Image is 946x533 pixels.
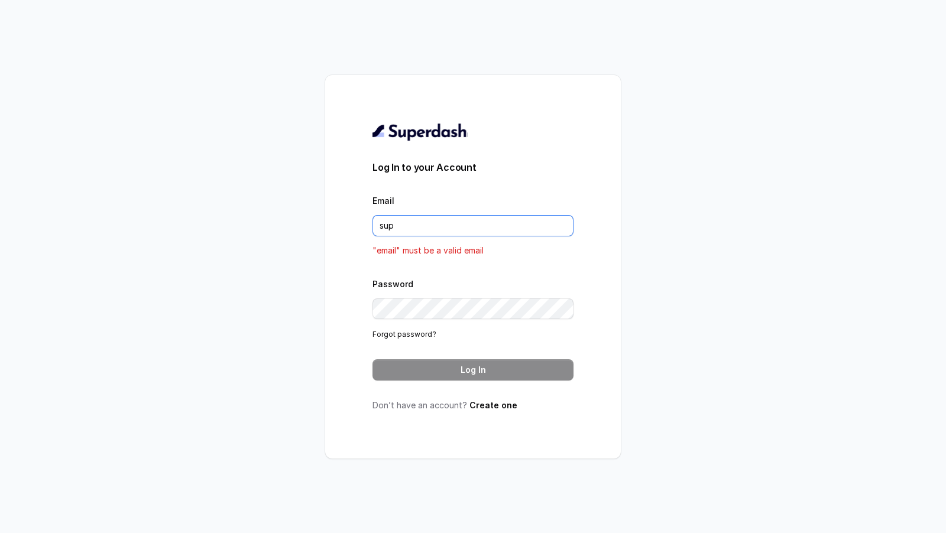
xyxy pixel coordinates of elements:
button: Log In [372,359,574,381]
h3: Log In to your Account [372,160,574,174]
label: Email [372,196,394,206]
img: light.svg [372,122,468,141]
input: youremail@example.com [372,215,574,236]
label: Password [372,279,413,289]
a: Create one [469,400,517,410]
p: Don’t have an account? [372,399,574,411]
a: Forgot password? [372,330,436,339]
p: "email" must be a valid email [372,243,574,258]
